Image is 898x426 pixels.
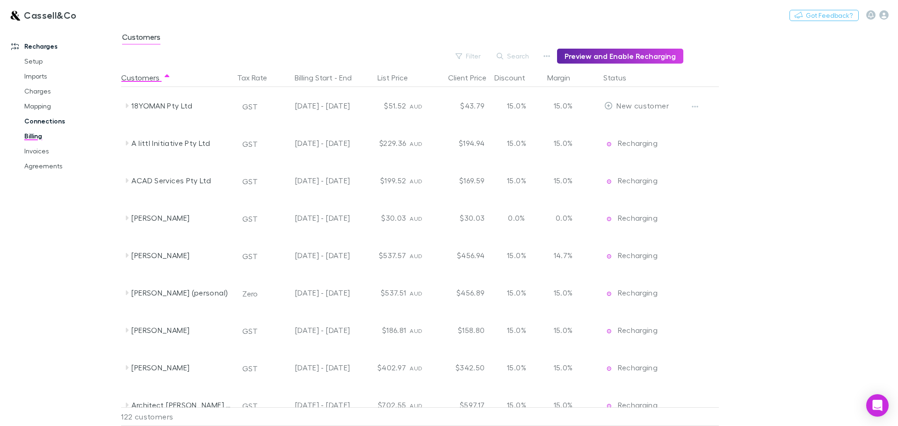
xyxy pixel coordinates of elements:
div: 122 customers [121,407,233,426]
div: ACAD Services Pty LtdGST[DATE] - [DATE]$199.52AUD$169.5915.0%15.0%EditRechargingRecharging [121,162,724,199]
button: GST [238,137,262,152]
p: 15.0% [548,287,572,298]
div: 18YOMAN Pty LtdGST[DATE] - [DATE]$51.52AUD$43.7915.0%15.0%EditNew customer [121,87,724,124]
button: List Price [377,68,419,87]
img: Recharging [604,139,614,149]
div: [DATE] - [DATE] [273,386,350,424]
span: Recharging [618,363,658,372]
div: Architect [PERSON_NAME] Pty Ltd [131,386,231,424]
button: Status [603,68,637,87]
div: [DATE] - [DATE] [273,311,350,349]
div: 15.0% [488,87,544,124]
div: [PERSON_NAME]GST[DATE] - [DATE]$30.03AUD$30.030.0%0.0%EditRechargingRecharging [121,199,724,237]
div: [PERSON_NAME]GST[DATE] - [DATE]$537.57AUD$456.9415.0%14.7%EditRechargingRecharging [121,237,724,274]
button: GST [238,99,262,114]
span: AUD [410,402,422,409]
div: A littl Initiative Pty LtdGST[DATE] - [DATE]$229.36AUD$194.9415.0%15.0%EditRechargingRecharging [121,124,724,162]
div: Architect [PERSON_NAME] Pty LtdGST[DATE] - [DATE]$702.55AUD$597.1715.0%15.0%EditRechargingRecharging [121,386,724,424]
div: 0.0% [488,199,544,237]
div: [DATE] - [DATE] [273,87,350,124]
div: $30.03 [354,199,410,237]
h3: Cassell&Co [24,9,77,21]
a: Invoices [15,144,126,159]
button: GST [238,361,262,376]
a: Cassell&Co [4,4,82,26]
span: Recharging [618,288,658,297]
p: 15.0% [548,100,572,111]
div: [PERSON_NAME] (personal) [131,274,231,311]
button: Billing Start - End [295,68,363,87]
div: Open Intercom Messenger [866,394,889,417]
span: Recharging [618,325,658,334]
div: [DATE] - [DATE] [273,237,350,274]
div: [PERSON_NAME]GST[DATE] - [DATE]$402.97AUD$342.5015.0%15.0%EditRechargingRecharging [121,349,724,386]
a: Setup [15,54,126,69]
span: AUD [410,290,422,297]
span: Customers [122,32,160,44]
img: Recharging [604,177,614,186]
div: $186.81 [354,311,410,349]
div: [DATE] - [DATE] [273,124,350,162]
div: $43.79 [432,87,488,124]
p: 15.0% [548,175,572,186]
div: $597.17 [432,386,488,424]
img: Recharging [604,252,614,261]
span: Recharging [618,176,658,185]
div: $342.50 [432,349,488,386]
span: AUD [410,140,422,147]
div: A littl Initiative Pty Ltd [131,124,231,162]
span: AUD [410,327,422,334]
div: [PERSON_NAME] [131,349,231,386]
div: [PERSON_NAME] [131,199,231,237]
a: Billing [15,129,126,144]
button: Client Price [448,68,498,87]
img: Recharging [604,289,614,298]
span: AUD [410,253,422,260]
div: 15.0% [488,124,544,162]
button: Search [492,51,535,62]
p: 15.0% [548,137,572,149]
p: 15.0% [548,362,572,373]
div: $194.94 [432,124,488,162]
img: Recharging [604,326,614,336]
span: New customer [616,101,668,110]
span: Recharging [618,400,658,409]
div: 15.0% [488,311,544,349]
button: Customers [121,68,171,87]
div: [PERSON_NAME]GST[DATE] - [DATE]$186.81AUD$158.8015.0%15.0%EditRechargingRecharging [121,311,724,349]
div: [PERSON_NAME] [131,311,231,349]
a: Agreements [15,159,126,173]
div: $537.51 [354,274,410,311]
a: Imports [15,69,126,84]
div: $229.36 [354,124,410,162]
div: 15.0% [488,386,544,424]
div: [PERSON_NAME] [131,237,231,274]
a: Recharges [2,39,126,54]
div: $402.97 [354,349,410,386]
span: AUD [410,103,422,110]
div: [DATE] - [DATE] [273,199,350,237]
button: GST [238,174,262,189]
img: Recharging [604,364,614,373]
div: $456.94 [432,237,488,274]
a: Connections [15,114,126,129]
div: Tax Rate [237,68,278,87]
div: ACAD Services Pty Ltd [131,162,231,199]
span: Recharging [618,213,658,222]
img: Cassell&Co's Logo [9,9,20,21]
img: Recharging [604,401,614,411]
div: 15.0% [488,237,544,274]
button: Got Feedback? [789,10,859,21]
span: Recharging [618,251,658,260]
button: Margin [547,68,581,87]
div: Discount [494,68,536,87]
div: $51.52 [354,87,410,124]
button: Filter [451,51,486,62]
span: Recharging [618,138,658,147]
span: AUD [410,365,422,372]
p: 15.0% [548,399,572,411]
span: AUD [410,215,422,222]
